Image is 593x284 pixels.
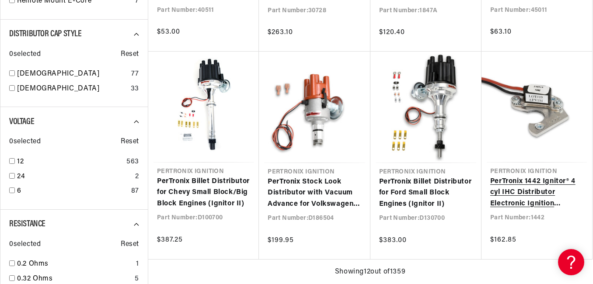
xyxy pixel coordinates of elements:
a: PerTronix 1442 Ignitor® 4 cyl IHC Distributor Electronic Ignition Conversion Kit [490,176,583,210]
a: 12 [17,156,123,168]
span: 0 selected [9,49,41,60]
a: 24 [17,171,132,183]
div: 33 [131,83,139,95]
span: Resistance [9,220,45,229]
a: PerTronix Billet Distributor for Ford Small Block Engines (Ignitor II) [379,177,473,210]
span: Voltage [9,118,34,126]
div: 77 [131,69,139,80]
div: 563 [126,156,139,168]
a: PerTronix Stock Look Distributor with Vacuum Advance for Volkswagen Type 1 Engines [268,177,361,210]
a: 0.2 Ohms [17,259,133,270]
div: 1 [136,259,139,270]
span: Reset [121,49,139,60]
span: Showing 12 out of 1359 [335,267,405,278]
span: 0 selected [9,136,41,148]
span: Reset [121,136,139,148]
div: 87 [131,186,139,197]
span: 0 selected [9,239,41,250]
a: [DEMOGRAPHIC_DATA] [17,83,127,95]
a: PerTronix Billet Distributor for Chevy Small Block/Big Block Engines (Ignitor II) [157,176,250,210]
a: 6 [17,186,128,197]
span: Reset [121,239,139,250]
span: Distributor Cap Style [9,30,82,38]
a: [DEMOGRAPHIC_DATA] [17,69,128,80]
div: 2 [135,171,139,183]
